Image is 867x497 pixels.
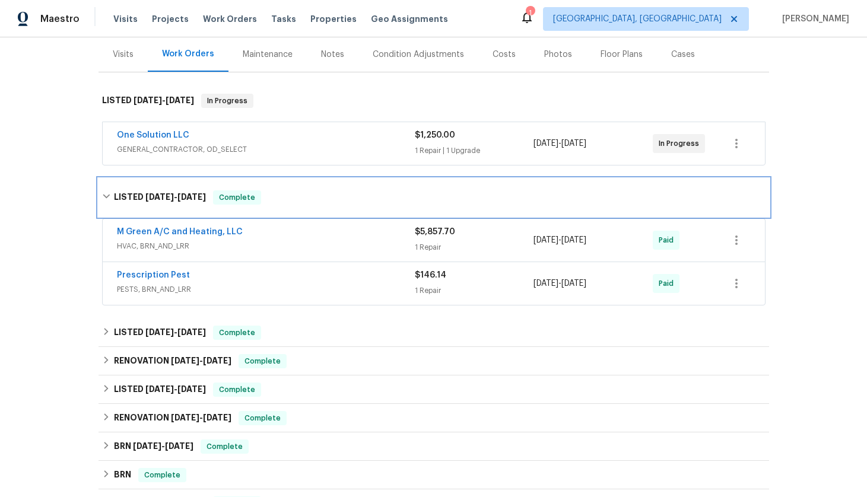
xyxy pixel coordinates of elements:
[133,442,161,450] span: [DATE]
[145,193,174,201] span: [DATE]
[99,318,769,347] div: LISTED [DATE]-[DATE]Complete
[114,190,206,205] h6: LISTED
[533,139,558,148] span: [DATE]
[139,469,185,481] span: Complete
[114,326,206,340] h6: LISTED
[659,278,678,289] span: Paid
[544,49,572,60] div: Photos
[114,383,206,397] h6: LISTED
[113,13,138,25] span: Visits
[415,228,455,236] span: $5,857.70
[203,13,257,25] span: Work Orders
[117,271,190,279] a: Prescription Pest
[777,13,849,25] span: [PERSON_NAME]
[114,354,231,368] h6: RENOVATION
[533,138,586,149] span: -
[415,285,534,297] div: 1 Repair
[145,328,206,336] span: -
[202,441,247,453] span: Complete
[117,283,415,295] span: PESTS, BRN_AND_LRR
[526,7,534,19] div: 1
[240,355,285,367] span: Complete
[601,49,643,60] div: Floor Plans
[99,347,769,375] div: RENOVATION [DATE]-[DATE]Complete
[134,96,194,104] span: -
[40,13,80,25] span: Maestro
[102,94,194,108] h6: LISTED
[214,327,260,339] span: Complete
[203,356,231,365] span: [DATE]
[373,49,464,60] div: Condition Adjustments
[177,193,206,201] span: [DATE]
[243,49,293,60] div: Maintenance
[533,234,586,246] span: -
[99,432,769,461] div: BRN [DATE]-[DATE]Complete
[533,236,558,244] span: [DATE]
[99,461,769,489] div: BRN Complete
[203,413,231,422] span: [DATE]
[134,96,162,104] span: [DATE]
[371,13,448,25] span: Geo Assignments
[99,404,769,432] div: RENOVATION [DATE]-[DATE]Complete
[114,439,193,454] h6: BRN
[171,356,199,365] span: [DATE]
[493,49,516,60] div: Costs
[171,356,231,365] span: -
[99,82,769,120] div: LISTED [DATE]-[DATE]In Progress
[145,193,206,201] span: -
[671,49,695,60] div: Cases
[553,13,722,25] span: [GEOGRAPHIC_DATA], [GEOGRAPHIC_DATA]
[152,13,189,25] span: Projects
[145,385,206,393] span: -
[533,279,558,288] span: [DATE]
[99,375,769,404] div: LISTED [DATE]-[DATE]Complete
[133,442,193,450] span: -
[114,411,231,425] h6: RENOVATION
[415,271,446,279] span: $146.14
[117,228,243,236] a: M Green A/C and Heating, LLC
[162,48,214,60] div: Work Orders
[117,131,189,139] a: One Solution LLC
[240,412,285,424] span: Complete
[271,15,296,23] span: Tasks
[177,385,206,393] span: [DATE]
[177,328,206,336] span: [DATE]
[166,96,194,104] span: [DATE]
[113,49,134,60] div: Visits
[114,468,131,482] h6: BRN
[321,49,344,60] div: Notes
[214,384,260,396] span: Complete
[415,145,534,157] div: 1 Repair | 1 Upgrade
[202,95,252,107] span: In Progress
[659,138,704,149] span: In Progress
[117,240,415,252] span: HVAC, BRN_AND_LRR
[561,139,586,148] span: [DATE]
[145,328,174,336] span: [DATE]
[171,413,199,422] span: [DATE]
[561,279,586,288] span: [DATE]
[117,144,415,155] span: GENERAL_CONTRACTOR, OD_SELECT
[171,413,231,422] span: -
[533,278,586,289] span: -
[415,241,534,253] div: 1 Repair
[659,234,678,246] span: Paid
[214,192,260,203] span: Complete
[561,236,586,244] span: [DATE]
[145,385,174,393] span: [DATE]
[415,131,455,139] span: $1,250.00
[165,442,193,450] span: [DATE]
[310,13,357,25] span: Properties
[99,179,769,216] div: LISTED [DATE]-[DATE]Complete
